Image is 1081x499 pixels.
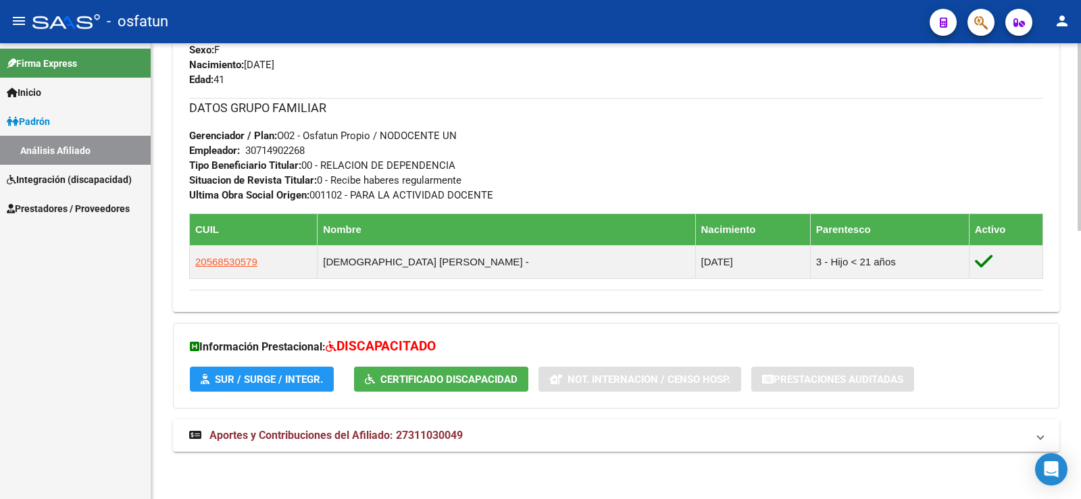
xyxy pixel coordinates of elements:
[318,245,695,278] td: [DEMOGRAPHIC_DATA] [PERSON_NAME] -
[336,338,436,354] span: DISCAPACITADO
[1035,453,1067,485] div: Open Intercom Messenger
[189,130,457,142] span: O02 - Osfatun Propio / NODOCENTE UN
[189,159,455,172] span: 00 - RELACION DE DEPENDENCIA
[189,99,1043,117] h3: DATOS GRUPO FAMILIAR
[189,130,277,142] strong: Gerenciador / Plan:
[189,189,309,201] strong: Ultima Obra Social Origen:
[7,56,77,71] span: Firma Express
[190,337,1042,357] h3: Información Prestacional:
[245,143,305,158] div: 30714902268
[107,7,168,36] span: - osfatun
[189,189,493,201] span: 001102 - PARA LA ACTIVIDAD DOCENTE
[7,85,41,100] span: Inicio
[189,59,244,71] strong: Nacimiento:
[774,373,903,386] span: Prestaciones Auditadas
[695,245,810,278] td: [DATE]
[568,373,730,386] span: Not. Internacion / Censo Hosp.
[969,213,1042,245] th: Activo
[810,213,969,245] th: Parentesco
[209,429,463,442] span: Aportes y Contribuciones del Afiliado: 27311030049
[1054,13,1070,29] mat-icon: person
[11,13,27,29] mat-icon: menu
[189,44,214,56] strong: Sexo:
[7,201,130,216] span: Prestadores / Proveedores
[173,419,1059,452] mat-expansion-panel-header: Aportes y Contribuciones del Afiliado: 27311030049
[189,174,461,186] span: 0 - Recibe haberes regularmente
[538,367,741,392] button: Not. Internacion / Censo Hosp.
[189,44,220,56] span: F
[190,213,318,245] th: CUIL
[189,74,224,86] span: 41
[195,256,257,267] span: 20568530579
[215,373,323,386] span: SUR / SURGE / INTEGR.
[7,114,50,129] span: Padrón
[810,245,969,278] td: 3 - Hijo < 21 años
[7,172,132,187] span: Integración (discapacidad)
[695,213,810,245] th: Nacimiento
[189,174,317,186] strong: Situacion de Revista Titular:
[189,159,301,172] strong: Tipo Beneficiario Titular:
[751,367,914,392] button: Prestaciones Auditadas
[189,145,240,157] strong: Empleador:
[189,74,213,86] strong: Edad:
[354,367,528,392] button: Certificado Discapacidad
[189,59,274,71] span: [DATE]
[380,373,518,386] span: Certificado Discapacidad
[318,213,695,245] th: Nombre
[190,367,334,392] button: SUR / SURGE / INTEGR.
